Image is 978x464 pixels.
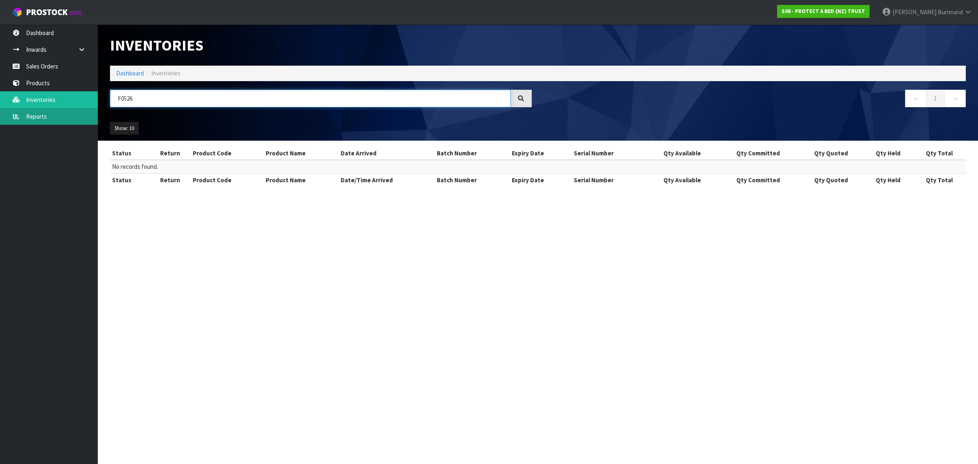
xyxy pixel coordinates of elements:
[572,173,647,186] th: Serial Number
[12,7,22,17] img: cube-alt.png
[944,90,966,107] a: →
[913,173,966,186] th: Qty Total
[339,147,434,160] th: Date Arrived
[26,7,68,18] span: ProStock
[510,173,572,186] th: Expiry Date
[110,147,150,160] th: Status
[264,147,339,160] th: Product Name
[69,9,82,17] small: WMS
[572,147,647,160] th: Serial Number
[110,160,966,173] td: No records found.
[110,37,532,53] h1: Inventories
[799,147,864,160] th: Qty Quoted
[782,8,865,15] strong: S08 - PROTECT A BED (NZ) TRUST
[150,147,191,160] th: Return
[510,147,572,160] th: Expiry Date
[435,147,510,160] th: Batch Number
[151,69,181,77] span: Inventories
[926,90,945,107] a: 1
[339,173,434,186] th: Date/Time Arrived
[264,173,339,186] th: Product Name
[863,147,913,160] th: Qty Held
[435,173,510,186] th: Batch Number
[110,173,150,186] th: Status
[110,90,511,107] input: Search inventories
[913,147,966,160] th: Qty Total
[544,90,966,110] nav: Page navigation
[647,173,718,186] th: Qty Available
[150,173,191,186] th: Return
[718,147,799,160] th: Qty Committed
[647,147,718,160] th: Qty Available
[191,147,264,160] th: Product Code
[718,173,799,186] th: Qty Committed
[905,90,927,107] a: ←
[116,69,144,77] a: Dashboard
[799,173,864,186] th: Qty Quoted
[938,8,963,16] span: Burnnand
[191,173,264,186] th: Product Code
[863,173,913,186] th: Qty Held
[110,122,139,135] button: Show: 10
[892,8,936,16] span: [PERSON_NAME]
